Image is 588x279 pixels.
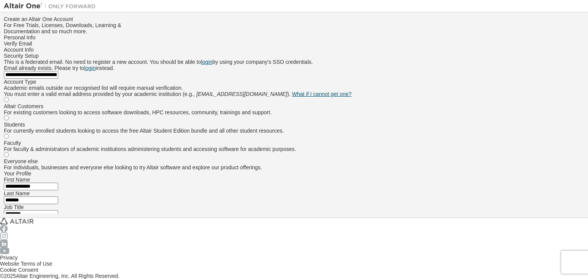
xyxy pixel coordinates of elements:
[4,22,584,34] div: For Free Trials, Licenses, Downloads, Learning & Documentation and so much more.
[4,85,584,91] div: Academic emails outside our recognised list will require manual verification.
[4,103,584,109] div: Altair Customers
[4,146,584,152] div: For faculty & administrators of academic institutions administering students and accessing softwa...
[4,170,584,177] div: Your Profile
[4,204,24,210] label: Job Title
[4,2,100,10] img: Altair One
[84,65,96,71] a: login
[201,59,212,65] a: login
[4,122,584,128] div: Students
[4,53,584,59] div: Security Setup
[4,34,584,41] div: Personal Info
[4,140,584,146] div: Faculty
[4,109,584,115] div: For existing customers looking to access software downloads, HPC resources, community, trainings ...
[4,91,584,97] div: You must enter a valid email address provided by your academic institution (e.g., ).
[4,65,584,71] div: Email already exists. Please try to instead.
[4,190,30,196] label: Last Name
[4,47,584,53] div: Account Info
[4,128,584,134] div: For currently enrolled students looking to access the free Altair Student Edition bundle and all ...
[4,16,584,22] div: Create an Altair One Account
[292,91,352,97] a: What if I cannot get one?
[196,91,287,97] span: [EMAIL_ADDRESS][DOMAIN_NAME]
[4,158,584,164] div: Everyone else
[4,164,584,170] div: For individuals, businesses and everyone else looking to try Altair software and explore our prod...
[4,79,584,85] div: Account Type
[4,177,30,183] label: First Name
[4,59,584,65] div: This is a federated email. No need to register a new account. You should be able to by using your...
[4,41,584,47] div: Verify Email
